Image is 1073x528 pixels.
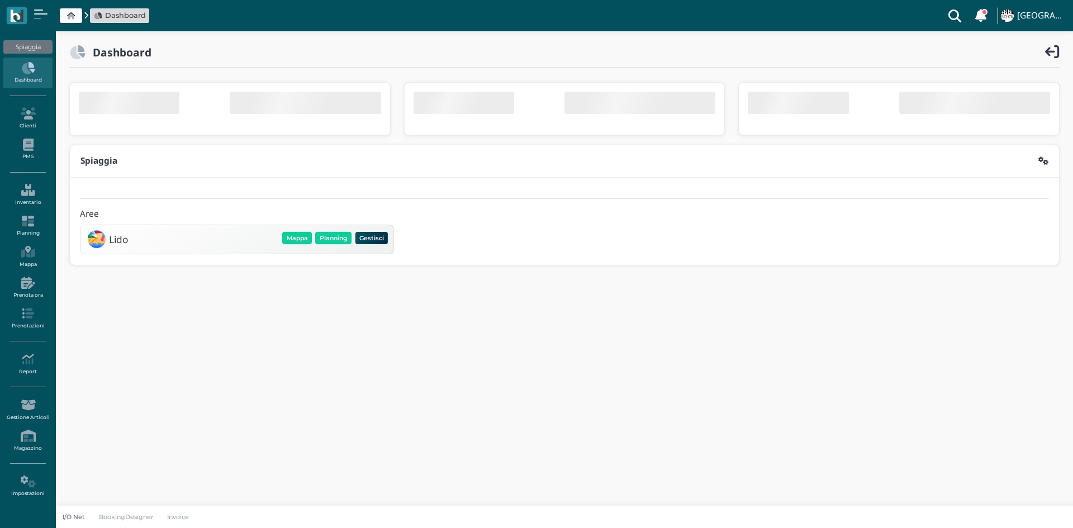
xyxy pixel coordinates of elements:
a: Prenota ora [3,272,52,303]
iframe: Help widget launcher [994,493,1063,519]
a: Planning [3,211,52,241]
h3: Lido [109,234,128,245]
img: ... [1001,9,1013,22]
h4: [GEOGRAPHIC_DATA] [1017,11,1066,21]
a: Inventario [3,179,52,210]
button: Gestisci [355,232,388,244]
div: Spiaggia [3,40,52,54]
h4: Aree [80,210,99,219]
span: Dashboard [105,10,146,21]
a: Dashboard [3,58,52,88]
button: Planning [315,232,352,244]
b: Spiaggia [80,155,117,167]
a: PMS [3,134,52,165]
a: Clienti [3,103,52,134]
img: logo [10,9,23,22]
h2: Dashboard [86,46,151,58]
a: Dashboard [94,10,146,21]
button: Mappa [282,232,312,244]
a: ... [GEOGRAPHIC_DATA] [999,2,1066,29]
a: Mappa [3,241,52,272]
